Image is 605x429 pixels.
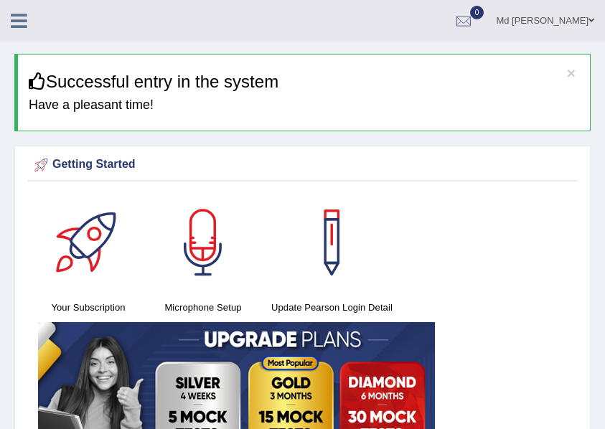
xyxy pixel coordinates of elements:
[567,65,576,80] button: ×
[29,72,579,91] h3: Successful entry in the system
[268,300,396,315] h4: Update Pearson Login Detail
[38,300,139,315] h4: Your Subscription
[153,300,253,315] h4: Microphone Setup
[31,154,574,176] div: Getting Started
[29,98,579,113] h4: Have a pleasant time!
[470,6,484,19] span: 0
